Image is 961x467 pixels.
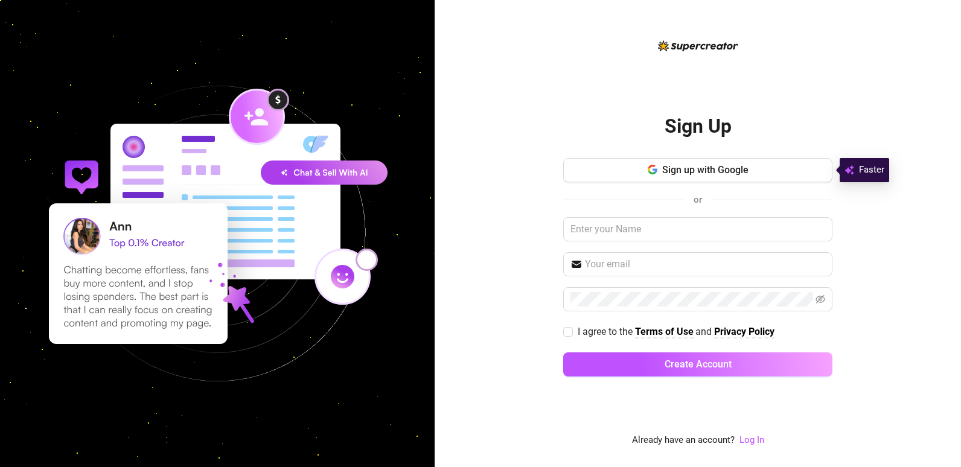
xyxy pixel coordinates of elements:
input: Your email [585,257,825,272]
img: svg%3e [844,163,854,177]
img: logo-BBDzfeDw.svg [658,40,738,51]
span: I agree to the [578,326,635,337]
button: Sign up with Google [563,158,832,182]
a: Log In [739,434,764,445]
strong: Terms of Use [635,326,694,337]
span: Faster [859,163,884,177]
h2: Sign Up [665,114,732,139]
span: eye-invisible [816,294,825,304]
a: Terms of Use [635,326,694,338]
span: and [695,326,714,337]
span: Already have an account? [632,433,735,448]
span: Create Account [665,358,732,370]
button: Create Account [563,352,832,376]
a: Log In [739,433,764,448]
a: Privacy Policy [714,326,774,338]
span: or [694,194,702,205]
span: Sign up with Google [662,164,749,176]
strong: Privacy Policy [714,326,774,337]
img: signup-background-D0MIrEPF.svg [8,25,426,442]
input: Enter your Name [563,217,832,241]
